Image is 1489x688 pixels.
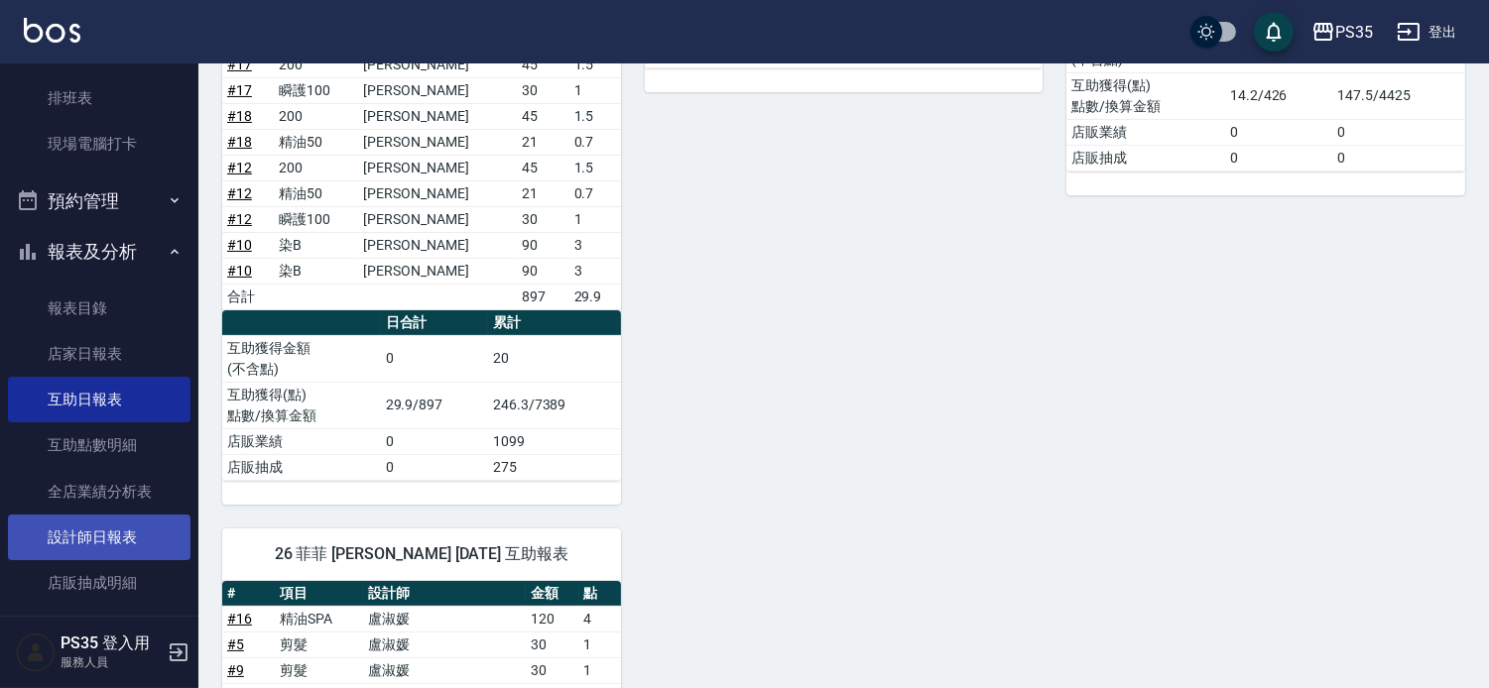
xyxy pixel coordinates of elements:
a: #12 [227,211,252,227]
button: 預約管理 [8,175,190,227]
td: 店販業績 [222,428,381,454]
td: 1 [579,631,621,657]
td: [PERSON_NAME] [358,129,517,155]
td: 精油50 [274,180,358,206]
td: 1.5 [569,103,621,129]
td: [PERSON_NAME] [358,52,517,77]
td: 897 [517,284,568,309]
td: 0 [1332,119,1465,145]
td: 275 [488,454,621,480]
td: 1 [569,77,621,103]
td: [PERSON_NAME] [358,206,517,232]
td: 29.9 [569,284,621,309]
td: [PERSON_NAME] [358,155,517,180]
a: 費用分析表 [8,606,190,651]
td: 20 [488,335,621,382]
td: 3 [569,258,621,284]
td: 200 [274,52,358,77]
td: [PERSON_NAME] [358,103,517,129]
th: 點 [579,581,621,607]
td: 200 [274,155,358,180]
h5: PS35 登入用 [61,633,162,653]
a: 全店業績分析表 [8,469,190,515]
td: 90 [517,232,568,258]
a: 店家日報表 [8,331,190,377]
a: 現場電腦打卡 [8,121,190,167]
a: #10 [227,263,252,279]
td: 29.9/897 [381,382,488,428]
img: Person [16,632,56,672]
div: PS35 [1335,20,1373,45]
a: #17 [227,82,252,98]
td: 合計 [222,284,274,309]
td: 0 [381,428,488,454]
td: 店販抽成 [1066,145,1225,171]
td: 200 [274,103,358,129]
td: [PERSON_NAME] [358,258,517,284]
a: #16 [227,611,252,627]
td: 45 [517,52,568,77]
button: PS35 [1303,12,1381,53]
td: [PERSON_NAME] [358,232,517,258]
img: Logo [24,18,80,43]
td: 0 [381,454,488,480]
td: 14.2/426 [1225,72,1332,119]
a: #18 [227,134,252,150]
td: 0.7 [569,180,621,206]
td: 染B [274,258,358,284]
td: 剪髮 [275,657,363,683]
td: 店販業績 [1066,119,1225,145]
td: 246.3/7389 [488,382,621,428]
td: 剪髮 [275,631,363,657]
th: 累計 [488,310,621,336]
a: #12 [227,185,252,201]
table: a dense table [1066,1,1465,172]
button: 登出 [1389,14,1465,51]
a: #17 [227,57,252,72]
td: 盧淑媛 [363,657,526,683]
td: 21 [517,180,568,206]
a: 設計師日報表 [8,515,190,560]
a: 互助日報表 [8,377,190,422]
td: 精油50 [274,129,358,155]
th: 項目 [275,581,363,607]
button: 報表及分析 [8,226,190,278]
td: 0 [1332,145,1465,171]
td: 90 [517,258,568,284]
span: 26 菲菲 [PERSON_NAME] [DATE] 互助報表 [246,544,597,564]
button: save [1254,12,1294,52]
td: 120 [526,606,578,631]
td: 147.5/4425 [1332,72,1465,119]
td: 0.7 [569,129,621,155]
td: 1099 [488,428,621,454]
td: 互助獲得(點) 點數/換算金額 [222,382,381,428]
th: 金額 [526,581,578,607]
td: 精油SPA [275,606,363,631]
td: 30 [517,206,568,232]
td: 盧淑媛 [363,606,526,631]
td: 1 [569,206,621,232]
td: 21 [517,129,568,155]
th: # [222,581,275,607]
td: 互助獲得(點) 點數/換算金額 [1066,72,1225,119]
td: 店販抽成 [222,454,381,480]
th: 日合計 [381,310,488,336]
td: 0 [1225,119,1332,145]
a: 互助點數明細 [8,422,190,468]
a: #10 [227,237,252,253]
td: 30 [526,657,578,683]
td: 45 [517,155,568,180]
a: #5 [227,636,244,652]
th: 設計師 [363,581,526,607]
td: 盧淑媛 [363,631,526,657]
a: #12 [227,160,252,175]
td: 4 [579,606,621,631]
td: 1.5 [569,155,621,180]
td: 30 [526,631,578,657]
p: 服務人員 [61,653,162,671]
a: #18 [227,108,252,124]
td: 瞬護100 [274,206,358,232]
td: 1.5 [569,52,621,77]
td: 45 [517,103,568,129]
td: 0 [381,335,488,382]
